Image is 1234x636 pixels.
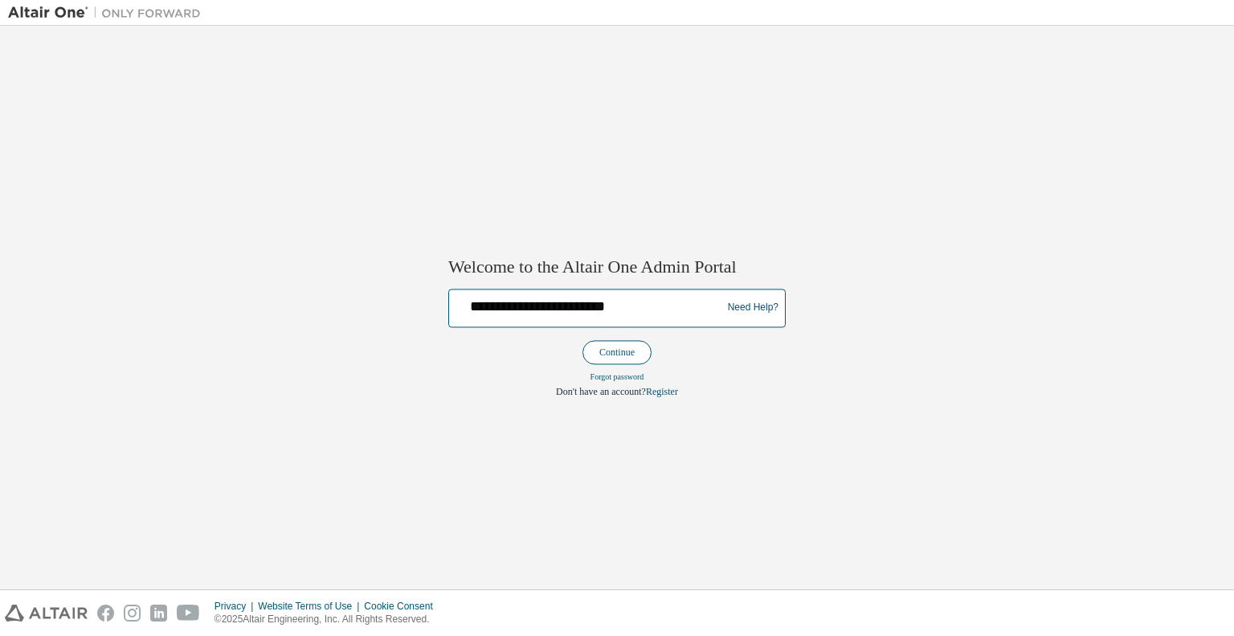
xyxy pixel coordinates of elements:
div: Cookie Consent [364,600,442,613]
img: Altair One [8,5,209,21]
p: © 2025 Altair Engineering, Inc. All Rights Reserved. [215,613,443,626]
img: linkedin.svg [150,605,167,622]
button: Continue [582,340,652,364]
div: Website Terms of Use [258,600,364,613]
img: facebook.svg [97,605,114,622]
img: instagram.svg [124,605,141,622]
a: Register [646,386,678,397]
a: Need Help? [728,308,778,309]
img: youtube.svg [177,605,200,622]
img: altair_logo.svg [5,605,88,622]
div: Privacy [215,600,258,613]
span: Don't have an account? [556,386,646,397]
h2: Welcome to the Altair One Admin Portal [448,256,786,279]
a: Forgot password [590,372,644,381]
